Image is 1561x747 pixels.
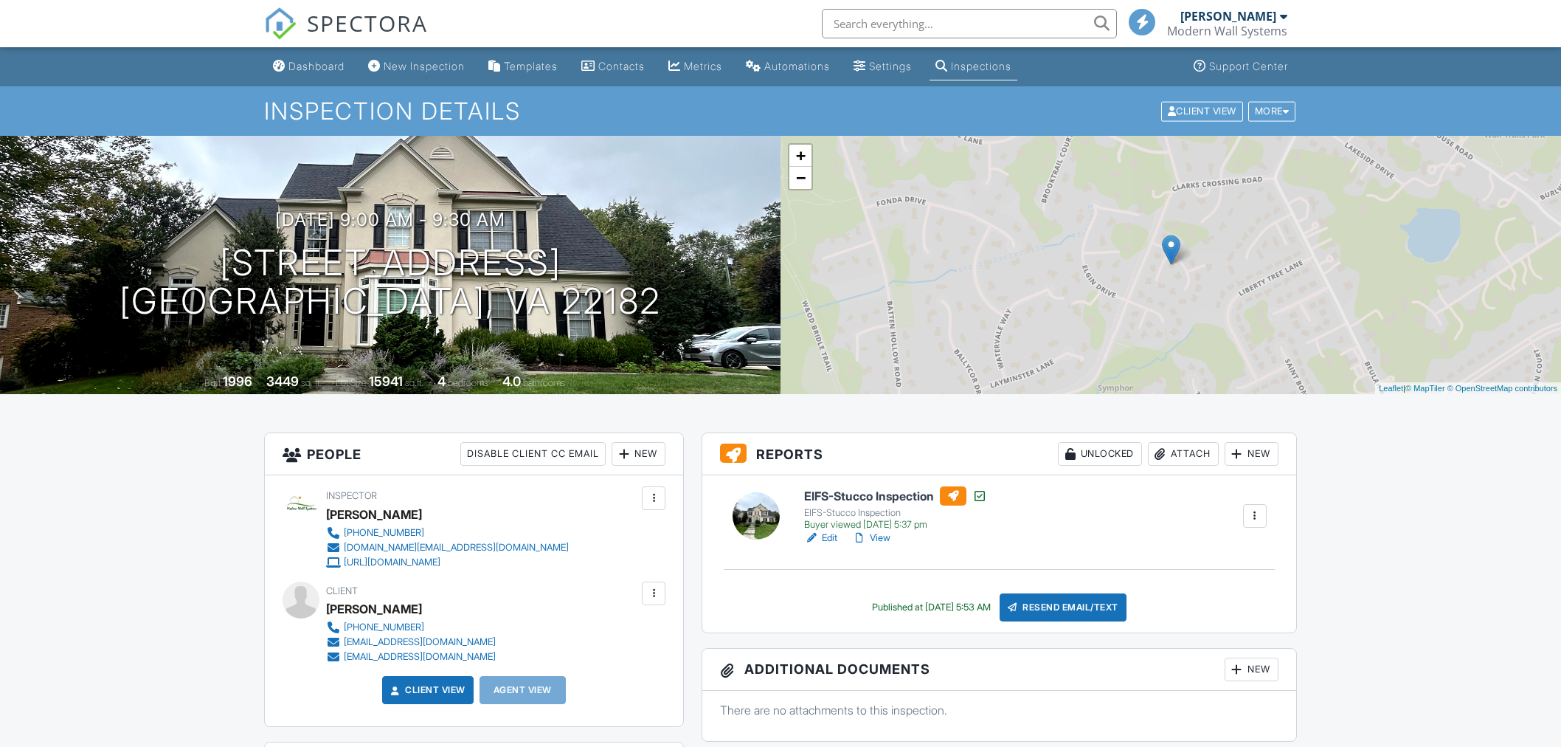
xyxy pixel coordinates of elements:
[502,373,521,389] div: 4.0
[662,53,728,80] a: Metrics
[344,622,424,633] div: [PHONE_NUMBER]
[326,650,496,664] a: [EMAIL_ADDRESS][DOMAIN_NAME]
[702,433,1296,475] h3: Reports
[362,53,471,80] a: New Inspection
[598,60,645,72] div: Contacts
[1209,60,1288,72] div: Support Center
[387,683,465,698] a: Client View
[369,373,403,389] div: 15941
[326,585,358,596] span: Client
[804,507,987,519] div: EIFS-Stucco Inspection
[326,598,422,620] div: [PERSON_NAME]
[740,53,836,80] a: Automations (Basic)
[307,7,428,38] span: SPECTORA
[266,373,299,389] div: 3449
[344,651,496,663] div: [EMAIL_ADDRESS][DOMAIN_NAME]
[804,486,987,531] a: EIFS-Stucco Inspection EIFS-Stucco Inspection Buyer viewed [DATE] 5:37 pm
[288,60,345,72] div: Dashboard
[1225,442,1278,466] div: New
[448,377,488,388] span: bedrooms
[575,53,651,80] a: Contacts
[336,377,367,388] span: Lot Size
[344,542,569,554] div: [DOMAIN_NAME][EMAIL_ADDRESS][DOMAIN_NAME]
[204,377,221,388] span: Built
[1405,384,1445,393] a: © MapTiler
[482,53,564,80] a: Templates
[1161,101,1243,121] div: Client View
[344,557,440,568] div: [URL][DOMAIN_NAME]
[852,531,890,545] a: View
[951,60,1011,72] div: Inspections
[460,442,606,466] div: Disable Client CC Email
[275,210,505,230] h3: [DATE] 9:00 am - 9:30 am
[804,519,987,531] div: Buyer viewed [DATE] 5:37 pm
[265,433,683,475] h3: People
[120,244,661,322] h1: [STREET_ADDRESS] [GEOGRAPHIC_DATA], VA 22182
[405,377,423,388] span: sq.ft.
[264,20,428,51] a: SPECTORA
[504,60,558,72] div: Templates
[301,377,322,388] span: sq. ft.
[326,635,496,650] a: [EMAIL_ADDRESS][DOMAIN_NAME]
[789,167,811,189] a: Zoom out
[1225,658,1278,681] div: New
[264,7,297,40] img: The Best Home Inspection Software - Spectora
[264,98,1297,124] h1: Inspection Details
[869,60,912,72] div: Settings
[1188,53,1294,80] a: Support Center
[1000,593,1126,622] div: Resend Email/Text
[804,531,837,545] a: Edit
[804,486,987,506] h6: EIFS-Stucco Inspection
[326,555,569,570] a: [URL][DOMAIN_NAME]
[702,649,1296,691] h3: Additional Documents
[326,490,377,501] span: Inspector
[1180,9,1276,24] div: [PERSON_NAME]
[848,53,918,80] a: Settings
[612,442,665,466] div: New
[872,602,991,613] div: Published at [DATE] 5:53 AM
[822,9,1117,38] input: Search everything...
[326,540,569,555] a: [DOMAIN_NAME][EMAIL_ADDRESS][DOMAIN_NAME]
[1447,384,1557,393] a: © OpenStreetMap contributors
[1148,442,1219,466] div: Attach
[223,373,252,389] div: 1996
[384,60,465,72] div: New Inspection
[344,636,496,648] div: [EMAIL_ADDRESS][DOMAIN_NAME]
[326,526,569,540] a: [PHONE_NUMBER]
[1167,24,1287,38] div: Modern Wall Systems
[789,145,811,167] a: Zoom in
[523,377,565,388] span: bathrooms
[930,53,1017,80] a: Inspections
[684,60,722,72] div: Metrics
[1248,101,1296,121] div: More
[267,53,350,80] a: Dashboard
[1160,105,1247,116] a: Client View
[764,60,830,72] div: Automations
[1379,384,1403,393] a: Leaflet
[1375,382,1561,395] div: |
[720,702,1278,718] p: There are no attachments to this inspection.
[437,373,446,389] div: 4
[1058,442,1142,466] div: Unlocked
[344,527,424,539] div: [PHONE_NUMBER]
[326,620,496,635] a: [PHONE_NUMBER]
[326,503,422,526] div: [PERSON_NAME]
